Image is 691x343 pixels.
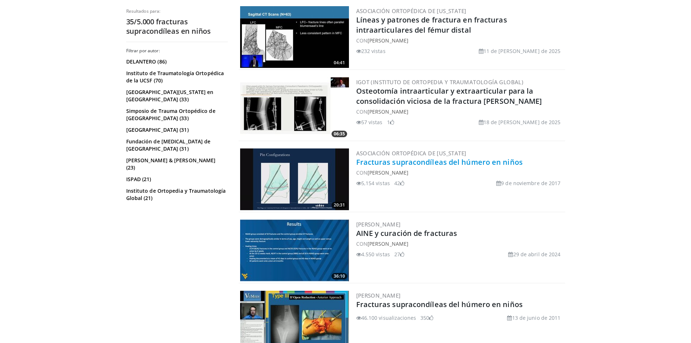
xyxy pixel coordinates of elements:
[356,15,507,35] a: Líneas y patrones de fractura en fracturas intraarticulares del fémur distal
[240,220,349,281] img: a283b462-4ff3-479e-a57f-011898d902ce.300x170_q85_crop-smart_upscale.jpg
[126,187,226,202] a: Instituto de Ortopedia y Traumatología Global (21)
[126,58,226,65] a: DELANTERO (86)
[126,58,166,65] font: DELANTERO (86)
[484,48,561,54] font: 11 de [PERSON_NAME] de 2025
[126,89,226,103] a: [GEOGRAPHIC_DATA][US_STATE] en [GEOGRAPHIC_DATA] (33)
[356,292,401,299] a: [PERSON_NAME]
[361,180,390,187] font: 5,154 vistas
[361,251,390,258] font: 4.550 vistas
[356,86,542,106] a: Osteotomía intraarticular y extraarticular para la consolidación viciosa de la fractura [PERSON_N...
[126,89,214,103] font: [GEOGRAPHIC_DATA][US_STATE] en [GEOGRAPHIC_DATA] (33)
[387,119,390,126] font: 1
[126,138,226,152] a: Fundación de [MEDICAL_DATA] de [GEOGRAPHIC_DATA] (31)
[334,202,345,208] font: 20:31
[126,176,151,183] font: ISPAD (21)
[240,148,349,210] img: 11e15153-6967-41b5-a909-eb37917cae7e.300x170_q85_crop-smart_upscale.jpg
[420,314,429,321] font: 350
[394,251,400,258] font: 27
[367,240,408,247] a: [PERSON_NAME]
[126,70,226,84] a: Instituto de Traumatología Ortopédica de la UCSF (70)
[356,169,367,176] font: CON
[126,176,226,183] a: ISPAD (21)
[126,70,224,84] font: Instituto de Traumatología Ortopédica de la UCSF (70)
[356,299,523,309] a: Fracturas supracondíleas del húmero en niños
[356,78,524,86] a: IGOT (Instituto de Ortopedia y Traumatología Global)
[240,220,349,281] a: 36:10
[126,107,226,122] a: Simposio de Trauma Ortopédico de [GEOGRAPHIC_DATA] (33)
[361,48,386,54] font: 232 vistas
[356,37,367,44] font: CON
[394,180,400,187] font: 42
[356,228,457,238] a: AINE y curación de fracturas
[356,7,466,15] a: Asociación Ortopédica de [US_STATE]
[356,108,367,115] font: CON
[361,314,416,321] font: 46.100 visualizaciones
[240,6,349,68] img: cb3b0fe0-f747-4b3f-87c9-86a88a0a5c88.300x170_q85_crop-smart_upscale.jpg
[361,119,383,126] font: 57 vistas
[126,17,211,36] font: 35/5.000 fracturas supracondíleas en niños
[334,131,345,137] font: 06:35
[501,180,560,187] font: 9 de noviembre de 2017
[334,273,345,279] font: 36:10
[126,107,215,122] font: Simposio de Trauma Ortopédico de [GEOGRAPHIC_DATA] (33)
[334,60,345,66] font: 04:41
[126,8,161,14] font: Resultados para:
[126,48,160,54] font: Filtrar por autor:
[356,157,523,167] a: Fracturas supracondíleas del húmero en niños
[367,108,408,115] a: [PERSON_NAME]
[367,37,408,44] a: [PERSON_NAME]
[126,157,216,171] font: [PERSON_NAME] & [PERSON_NAME] (23)
[356,240,367,247] font: CON
[512,314,561,321] font: 13 de junio de 2011
[126,187,226,201] font: Instituto de Ortopedia y Traumatología Global (21)
[240,6,349,68] a: 04:41
[126,138,211,152] font: Fundación de [MEDICAL_DATA] de [GEOGRAPHIC_DATA] (31)
[367,169,408,176] a: [PERSON_NAME]
[240,148,349,210] a: 20:31
[240,77,349,139] img: be2c8b66-4234-4a3d-958a-406329105864.300x170_q85_crop-smart_upscale.jpg
[126,126,226,134] a: [GEOGRAPHIC_DATA] (31)
[356,150,466,157] a: Asociación Ortopédica de [US_STATE]
[513,251,561,258] font: 29 de abril de 2024
[126,126,189,133] font: [GEOGRAPHIC_DATA] (31)
[240,77,349,139] a: 06:35
[484,119,561,126] font: 18 de [PERSON_NAME] de 2025
[356,221,401,228] a: [PERSON_NAME]
[126,157,226,171] a: [PERSON_NAME] & [PERSON_NAME] (23)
